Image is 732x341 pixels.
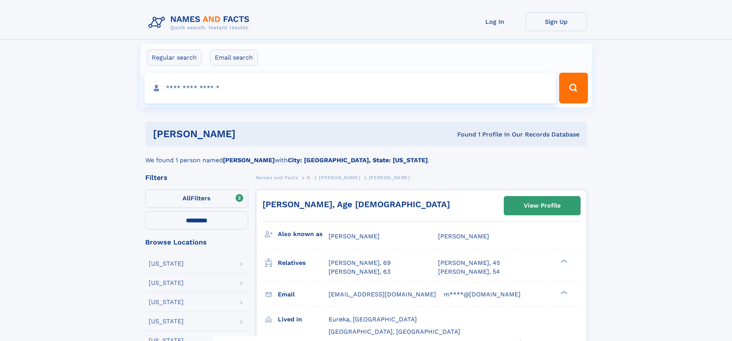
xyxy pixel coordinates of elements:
[223,156,275,164] b: [PERSON_NAME]
[147,50,202,66] label: Regular search
[149,261,184,267] div: [US_STATE]
[369,175,410,180] span: [PERSON_NAME]
[145,146,587,165] div: We found 1 person named with .
[149,280,184,286] div: [US_STATE]
[262,200,450,209] a: [PERSON_NAME], Age [DEMOGRAPHIC_DATA]
[526,12,587,31] a: Sign Up
[329,316,417,323] span: Eureka, [GEOGRAPHIC_DATA]
[153,129,347,139] h1: [PERSON_NAME]
[210,50,258,66] label: Email search
[145,12,256,33] img: Logo Names and Facts
[438,268,500,276] a: [PERSON_NAME], 54
[504,196,580,215] a: View Profile
[464,12,526,31] a: Log In
[149,318,184,324] div: [US_STATE]
[319,173,360,182] a: [PERSON_NAME]
[559,290,568,295] div: ❯
[307,173,310,182] a: N
[524,197,561,215] div: View Profile
[329,328,460,335] span: [GEOGRAPHIC_DATA], [GEOGRAPHIC_DATA]
[183,195,191,202] span: All
[278,228,329,241] h3: Also known as
[145,190,248,208] label: Filters
[278,313,329,326] h3: Lived in
[256,173,298,182] a: Names and Facts
[278,256,329,269] h3: Relatives
[149,299,184,305] div: [US_STATE]
[329,291,436,298] span: [EMAIL_ADDRESS][DOMAIN_NAME]
[559,73,588,103] button: Search Button
[278,288,329,301] h3: Email
[145,174,248,181] div: Filters
[329,233,380,240] span: [PERSON_NAME]
[329,268,390,276] a: [PERSON_NAME], 63
[307,175,310,180] span: N
[145,239,248,246] div: Browse Locations
[438,259,500,267] a: [PERSON_NAME], 45
[438,233,489,240] span: [PERSON_NAME]
[288,156,428,164] b: City: [GEOGRAPHIC_DATA], State: [US_STATE]
[559,259,568,264] div: ❯
[329,259,391,267] a: [PERSON_NAME], 69
[144,73,556,103] input: search input
[346,130,579,139] div: Found 1 Profile In Our Records Database
[319,175,360,180] span: [PERSON_NAME]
